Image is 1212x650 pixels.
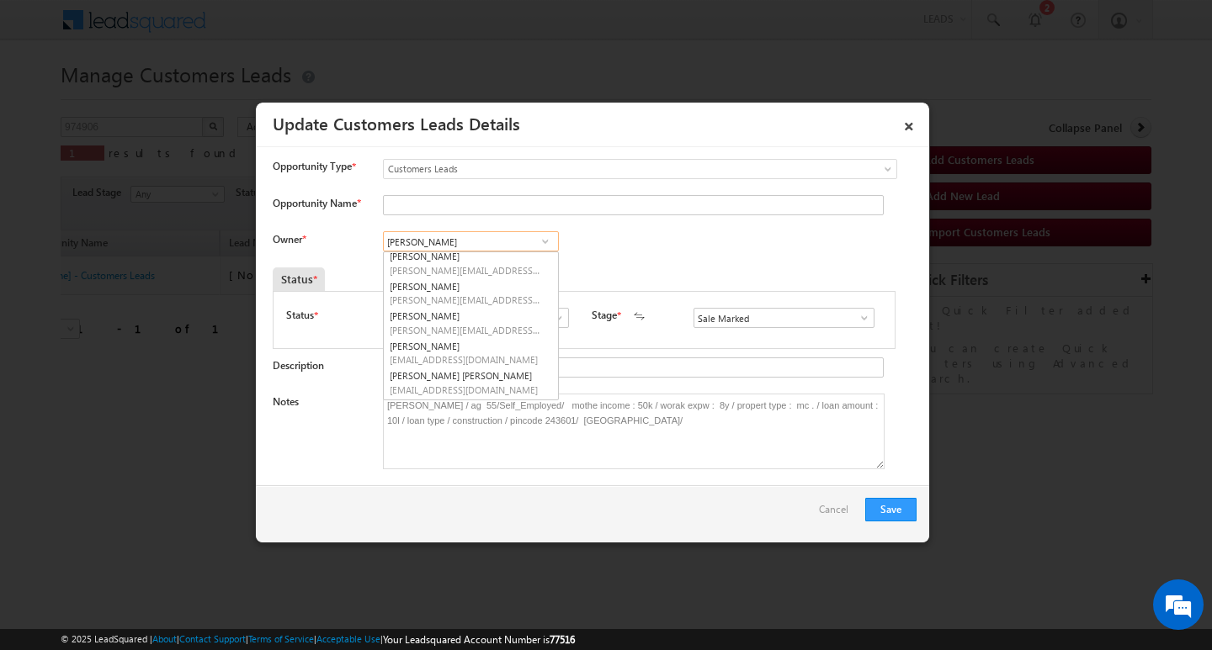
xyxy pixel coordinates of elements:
a: About [152,633,177,644]
a: × [895,108,923,138]
span: Customers Leads [384,161,828,177]
a: [PERSON_NAME] [384,338,558,368]
span: [PERSON_NAME][EMAIL_ADDRESS][PERSON_NAME][DOMAIN_NAME] [390,264,541,277]
em: Start Chat [229,518,306,541]
img: d_60004797649_company_0_60004797649 [29,88,71,110]
span: Opportunity Type [273,159,352,174]
label: Owner [273,233,306,246]
div: Status [273,267,325,291]
span: © 2025 LeadSquared | | | | | [61,632,575,647]
a: Cancel [819,498,857,530]
a: Customers Leads [383,159,897,179]
span: [PERSON_NAME][EMAIL_ADDRESS][PERSON_NAME][DOMAIN_NAME] [390,293,541,306]
a: Contact Support [179,633,246,644]
a: [PERSON_NAME] [PERSON_NAME] [384,367,558,398]
label: Description [273,359,324,372]
a: Acceptable Use [316,633,380,644]
input: Type to Search [694,308,874,328]
a: [PERSON_NAME] [384,398,558,428]
span: [EMAIL_ADDRESS][DOMAIN_NAME] [390,353,541,366]
a: [PERSON_NAME] [384,278,558,309]
label: Stage [592,308,617,323]
div: Minimize live chat window [276,8,316,49]
a: [PERSON_NAME] [384,248,558,278]
div: Chat with us now [88,88,283,110]
a: Update Customers Leads Details [273,111,520,135]
span: [PERSON_NAME][EMAIL_ADDRESS][DOMAIN_NAME] [390,324,541,336]
button: Save [865,498,917,521]
label: Notes [273,395,299,408]
input: Type to Search [383,231,559,251]
label: Opportunity Name [273,197,360,209]
span: 77516 [550,633,575,646]
a: Show All Items [544,309,565,326]
span: [EMAIL_ADDRESS][DOMAIN_NAME] [390,383,541,396]
a: Show All Items [534,233,555,250]
textarea: Type your message and hit 'Enter' [22,156,307,504]
a: Show All Items [849,309,870,326]
a: Terms of Service [248,633,314,644]
a: [PERSON_NAME] [384,308,558,338]
label: Status [286,308,314,323]
span: Your Leadsquared Account Number is [383,633,575,646]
